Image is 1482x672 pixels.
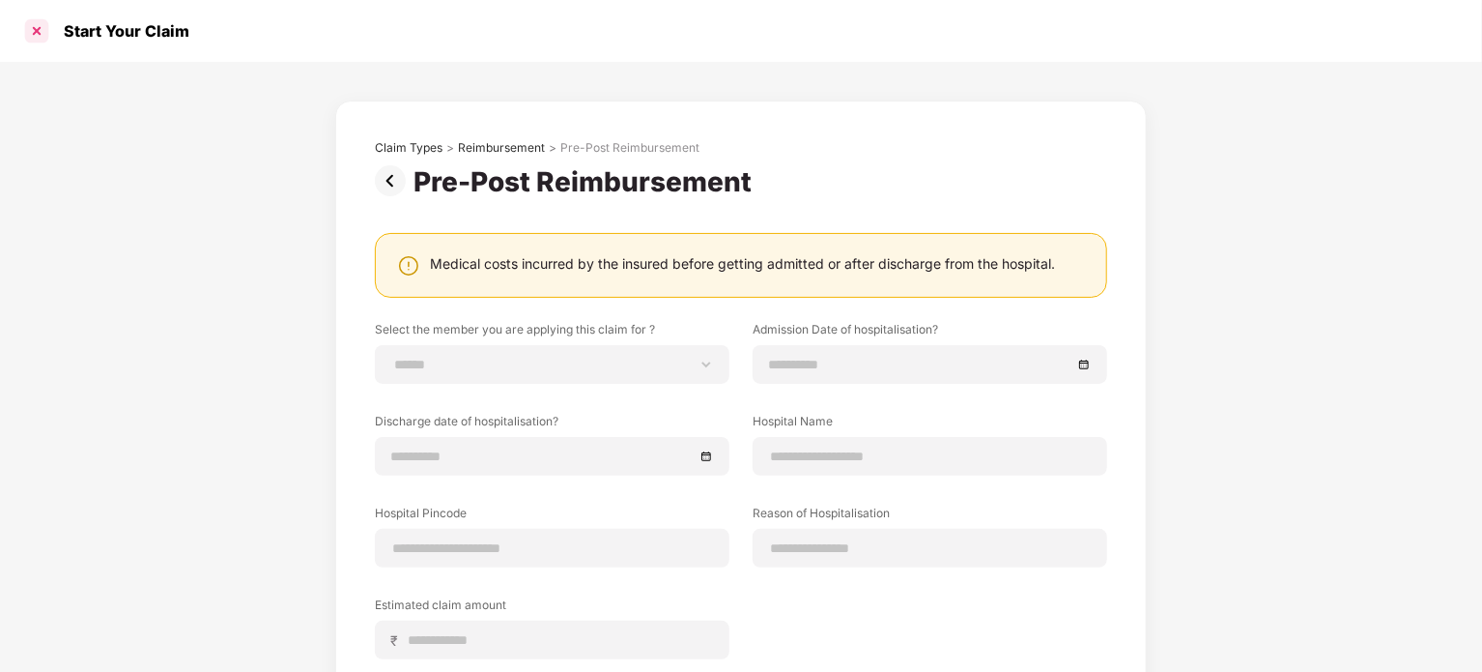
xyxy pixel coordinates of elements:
[413,165,759,198] div: Pre-Post Reimbursement
[375,321,729,345] label: Select the member you are applying this claim for ?
[375,413,729,437] label: Discharge date of hospitalisation?
[549,140,556,156] div: >
[560,140,699,156] div: Pre-Post Reimbursement
[753,413,1107,437] label: Hospital Name
[52,21,189,41] div: Start Your Claim
[375,597,729,621] label: Estimated claim amount
[375,165,413,196] img: svg+xml;base64,PHN2ZyBpZD0iUHJldi0zMngzMiIgeG1sbnM9Imh0dHA6Ly93d3cudzMub3JnLzIwMDAvc3ZnIiB3aWR0aD...
[390,631,406,650] span: ₹
[446,140,454,156] div: >
[397,254,420,278] img: svg+xml;base64,PHN2ZyBpZD0iV2FybmluZ18tXzI0eDI0IiBkYXRhLW5hbWU9Ildhcm5pbmcgLSAyNHgyNCIgeG1sbnM9Im...
[430,254,1055,273] div: Medical costs incurred by the insured before getting admitted or after discharge from the hospital.
[375,505,729,529] label: Hospital Pincode
[458,140,545,156] div: Reimbursement
[375,140,442,156] div: Claim Types
[753,505,1107,529] label: Reason of Hospitalisation
[753,321,1107,345] label: Admission Date of hospitalisation?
